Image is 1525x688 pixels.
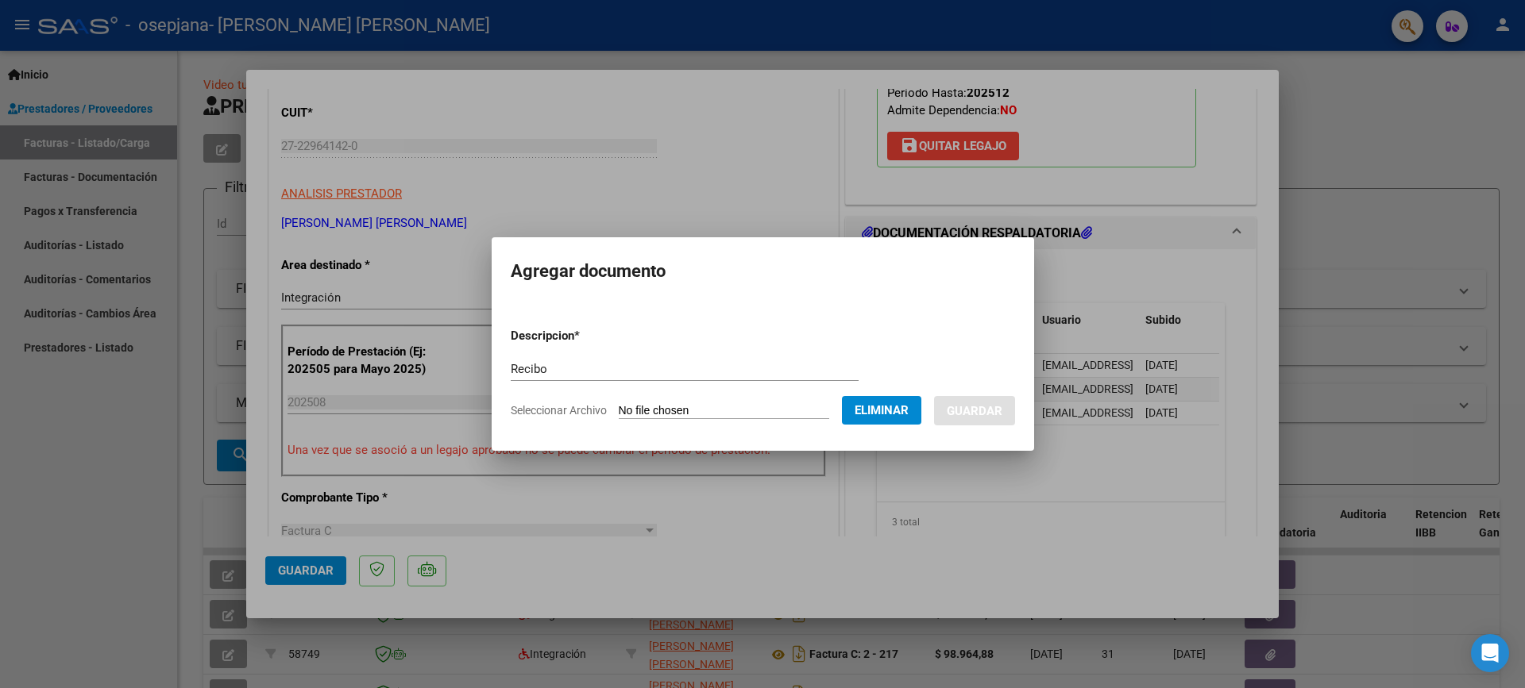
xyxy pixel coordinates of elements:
p: Descripcion [511,327,662,345]
button: Guardar [934,396,1015,425]
span: Seleccionar Archivo [511,404,607,417]
h2: Agregar documento [511,256,1015,286]
button: Eliminar [842,396,921,425]
div: Open Intercom Messenger [1471,634,1509,672]
span: Eliminar [855,403,909,417]
span: Guardar [947,404,1002,418]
